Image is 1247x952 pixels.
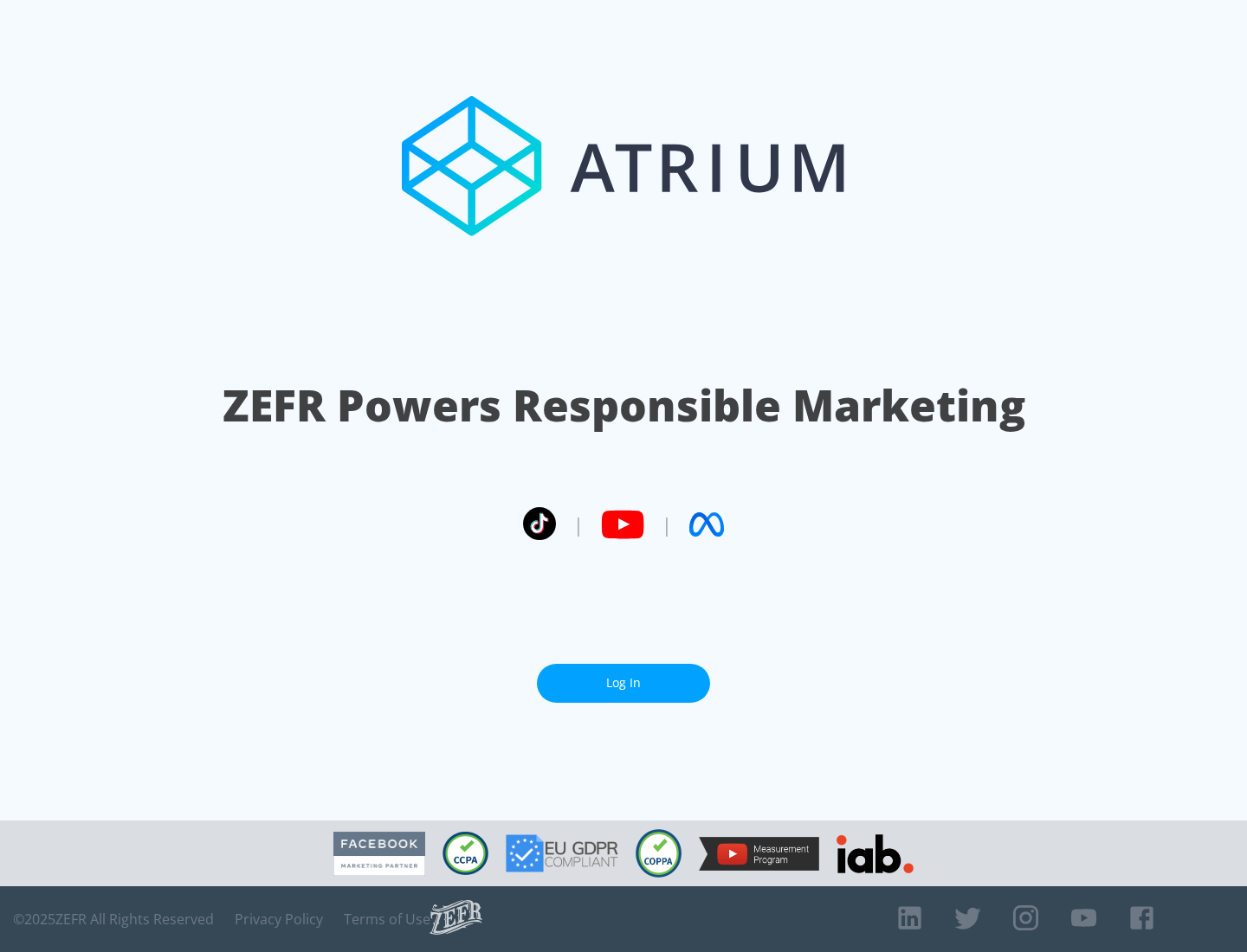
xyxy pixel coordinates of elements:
a: Log In [537,664,710,703]
img: IAB [837,834,914,873]
span: © 2025 ZEFR All Rights Reserved [13,910,214,928]
img: GDPR Compliant [506,834,618,872]
img: Facebook Marketing Partner [333,832,425,876]
span: | [662,511,672,537]
img: YouTube Measurement Program [699,837,819,871]
a: Terms of Use [344,910,430,928]
a: Privacy Policy [235,910,323,928]
img: CCPA Compliant [443,832,488,875]
h1: ZEFR Powers Responsible Marketing [223,376,1025,435]
span: | [573,511,584,537]
img: COPPA Compliant [636,829,682,878]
